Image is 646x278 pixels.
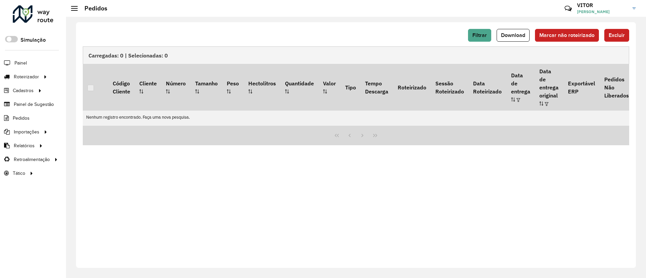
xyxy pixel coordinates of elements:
th: Data de entrega original [535,64,563,110]
span: Painel de Sugestão [14,101,54,108]
span: Cadastros [13,87,34,94]
th: Pedidos Não Liberados [600,64,633,110]
span: Pedidos [13,115,30,122]
span: Download [501,32,525,38]
span: Filtrar [472,32,487,38]
button: Marcar não roteirizado [535,29,599,42]
th: Número [161,64,190,110]
a: Contato Rápido [561,1,575,16]
span: Retroalimentação [14,156,50,163]
th: Roteirizado [393,64,431,110]
span: Roteirizador [14,73,39,80]
th: Quantidade [280,64,318,110]
th: Data Roteirizado [469,64,506,110]
button: Download [497,29,530,42]
button: Filtrar [468,29,491,42]
button: Excluir [604,29,629,42]
th: Valor [319,64,340,110]
span: [PERSON_NAME] [577,9,627,15]
th: Tamanho [190,64,222,110]
th: Tempo Descarga [360,64,393,110]
span: Marcar não roteirizado [539,32,595,38]
th: Hectolitros [244,64,280,110]
span: Excluir [609,32,625,38]
th: Exportável ERP [563,64,600,110]
th: Sessão Roteirizado [431,64,468,110]
th: Cliente [135,64,161,110]
th: Código Cliente [108,64,135,110]
h3: VITOR [577,2,627,8]
h2: Pedidos [78,5,107,12]
span: Painel [14,59,27,67]
label: Simulação [21,36,46,44]
th: Data de entrega [506,64,535,110]
th: Tipo [340,64,360,110]
div: Carregadas: 0 | Selecionadas: 0 [83,46,629,64]
span: Relatórios [14,142,35,149]
span: Tático [13,170,25,177]
span: Importações [14,128,39,135]
th: Peso [222,64,243,110]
